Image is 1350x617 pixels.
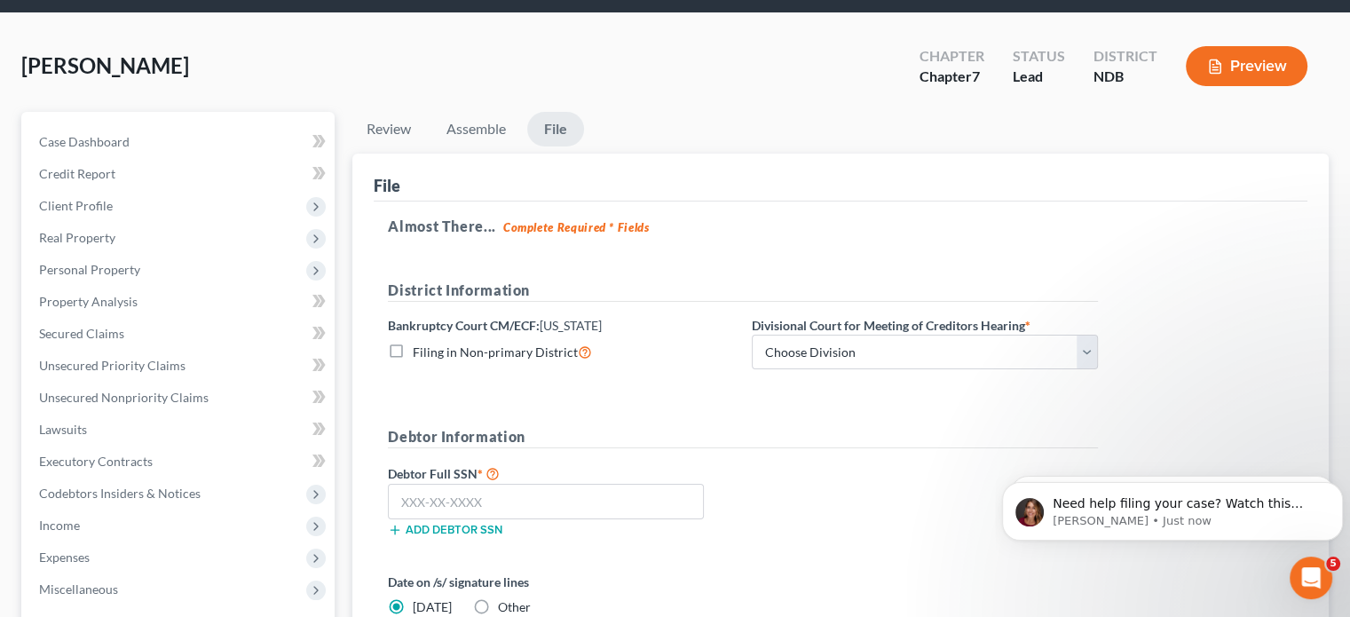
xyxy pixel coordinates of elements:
span: Lawsuits [39,422,87,437]
div: District [1093,46,1157,67]
span: Miscellaneous [39,581,118,597]
label: Date on /s/ signature lines [388,573,734,591]
h5: Debtor Information [388,426,1098,448]
h5: Almost There... [388,216,1293,237]
div: Lead [1013,67,1065,87]
span: 5 [1326,557,1340,571]
span: Personal Property [39,262,140,277]
a: Review [352,112,425,146]
span: [PERSON_NAME] [21,52,189,78]
a: Unsecured Priority Claims [25,350,335,382]
strong: Complete Required * Fields [503,220,650,234]
div: File [374,175,400,196]
span: [US_STATE] [540,318,602,333]
h5: District Information [388,280,1098,302]
label: Divisional Court for Meeting of Creditors Hearing [752,316,1030,335]
iframe: Intercom notifications message [995,445,1350,569]
span: Property Analysis [39,294,138,309]
a: Assemble [432,112,520,146]
a: File [527,112,584,146]
a: Executory Contracts [25,446,335,478]
span: 7 [972,67,980,84]
span: Credit Report [39,166,115,181]
a: Case Dashboard [25,126,335,158]
a: Property Analysis [25,286,335,318]
span: Real Property [39,230,115,245]
div: Status [1013,46,1065,67]
div: Chapter [920,67,984,87]
a: Secured Claims [25,318,335,350]
span: Codebtors Insiders & Notices [39,486,201,501]
span: Unsecured Nonpriority Claims [39,390,209,405]
a: Credit Report [25,158,335,190]
span: Income [39,518,80,533]
div: Chapter [920,46,984,67]
span: Secured Claims [39,326,124,341]
span: Case Dashboard [39,134,130,149]
span: Executory Contracts [39,454,153,469]
div: NDB [1093,67,1157,87]
span: Unsecured Priority Claims [39,358,186,373]
a: Unsecured Nonpriority Claims [25,382,335,414]
span: [DATE] [413,599,452,614]
button: Preview [1186,46,1307,86]
span: Filing in Non-primary District [413,344,578,360]
label: Debtor Full SSN [379,463,743,484]
span: Client Profile [39,198,113,213]
input: XXX-XX-XXXX [388,484,704,519]
span: Expenses [39,550,90,565]
a: Lawsuits [25,414,335,446]
label: Bankruptcy Court CM/ECF: [388,316,602,335]
button: Add debtor SSN [388,523,502,537]
iframe: Intercom live chat [1290,557,1332,599]
span: Other [498,599,531,614]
